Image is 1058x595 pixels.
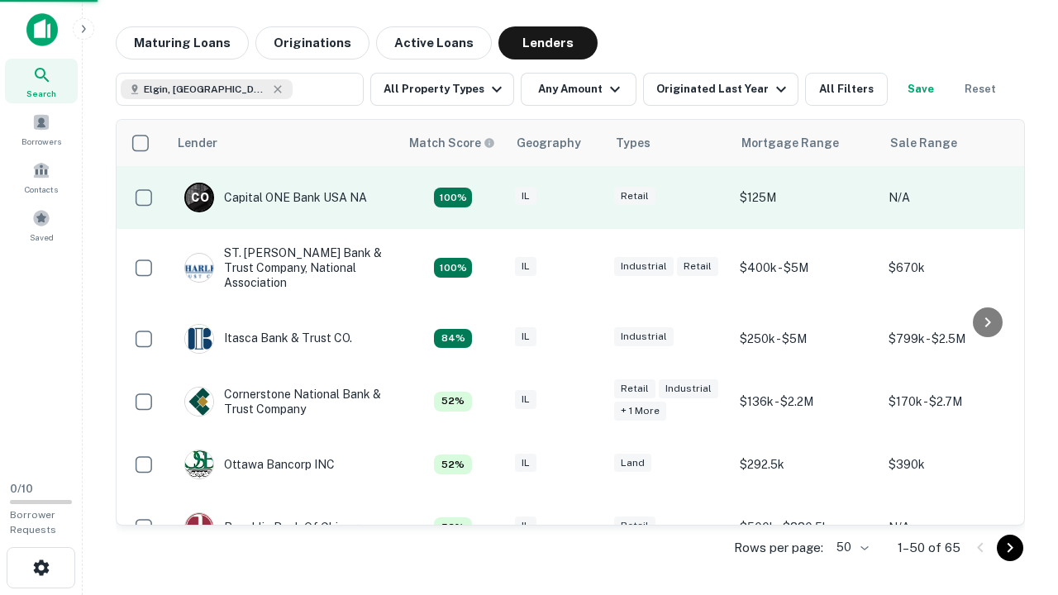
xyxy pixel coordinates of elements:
div: Types [616,133,651,153]
span: 0 / 10 [10,483,33,495]
div: Capitalize uses an advanced AI algorithm to match your search with the best lender. The match sco... [434,329,472,349]
p: Rows per page: [734,538,823,558]
div: Capitalize uses an advanced AI algorithm to match your search with the best lender. The match sco... [409,134,495,152]
div: Originated Last Year [656,79,791,99]
div: Republic Bank Of Chicago [184,512,365,542]
div: Land [614,454,651,473]
span: Saved [30,231,54,244]
img: picture [185,450,213,478]
div: IL [515,257,536,276]
a: Contacts [5,155,78,199]
td: $390k [880,433,1029,496]
img: capitalize-icon.png [26,13,58,46]
div: Retail [614,516,655,535]
span: Elgin, [GEOGRAPHIC_DATA], [GEOGRAPHIC_DATA] [144,82,268,97]
div: Retail [614,187,655,206]
th: Geography [507,120,606,166]
div: Capitalize uses an advanced AI algorithm to match your search with the best lender. The match sco... [434,188,472,207]
div: IL [515,187,536,206]
th: Capitalize uses an advanced AI algorithm to match your search with the best lender. The match sco... [399,120,507,166]
div: Industrial [614,327,674,346]
div: Capitalize uses an advanced AI algorithm to match your search with the best lender. The match sco... [434,392,472,412]
td: $170k - $2.7M [880,370,1029,433]
div: Lender [178,133,217,153]
div: Retail [614,379,655,398]
button: Maturing Loans [116,26,249,59]
div: Retail [677,257,718,276]
span: Borrower Requests [10,509,56,535]
button: Originated Last Year [643,73,798,106]
div: IL [515,516,536,535]
button: Originations [255,26,369,59]
button: Go to next page [997,535,1023,561]
td: $136k - $2.2M [732,370,880,433]
img: picture [185,325,213,353]
div: + 1 more [614,402,666,421]
div: IL [515,390,536,409]
div: IL [515,327,536,346]
img: picture [185,513,213,541]
div: Capitalize uses an advanced AI algorithm to match your search with the best lender. The match sco... [434,258,472,278]
div: Sale Range [890,133,957,153]
span: Contacts [25,183,58,196]
div: 50 [830,535,871,559]
div: Itasca Bank & Trust CO. [184,324,352,354]
img: picture [185,388,213,416]
td: $799k - $2.5M [880,307,1029,370]
div: Geography [517,133,581,153]
div: Mortgage Range [741,133,839,153]
td: $670k [880,229,1029,307]
button: Reset [954,73,1007,106]
th: Sale Range [880,120,1029,166]
img: picture [185,254,213,282]
div: ST. [PERSON_NAME] Bank & Trust Company, National Association [184,245,383,291]
div: Capital ONE Bank USA NA [184,183,367,212]
iframe: Chat Widget [975,463,1058,542]
th: Lender [168,120,399,166]
div: Ottawa Bancorp INC [184,450,335,479]
div: Industrial [659,379,718,398]
button: Save your search to get updates of matches that match your search criteria. [894,73,947,106]
th: Mortgage Range [732,120,880,166]
button: All Filters [805,73,888,106]
td: $400k - $5M [732,229,880,307]
td: $292.5k [732,433,880,496]
td: $125M [732,166,880,229]
td: $250k - $5M [732,307,880,370]
h6: Match Score [409,134,492,152]
td: $500k - $880.5k [732,496,880,559]
a: Search [5,59,78,103]
a: Saved [5,202,78,247]
td: N/A [880,166,1029,229]
th: Types [606,120,732,166]
div: Capitalize uses an advanced AI algorithm to match your search with the best lender. The match sco... [434,517,472,537]
a: Borrowers [5,107,78,151]
button: All Property Types [370,73,514,106]
td: N/A [880,496,1029,559]
div: Industrial [614,257,674,276]
button: Any Amount [521,73,636,106]
button: Lenders [498,26,598,59]
div: Cornerstone National Bank & Trust Company [184,387,383,416]
div: IL [515,454,536,473]
div: Capitalize uses an advanced AI algorithm to match your search with the best lender. The match sco... [434,455,472,474]
span: Borrowers [21,135,61,148]
span: Search [26,87,56,100]
button: Active Loans [376,26,492,59]
p: C O [191,189,208,207]
p: 1–50 of 65 [898,538,960,558]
